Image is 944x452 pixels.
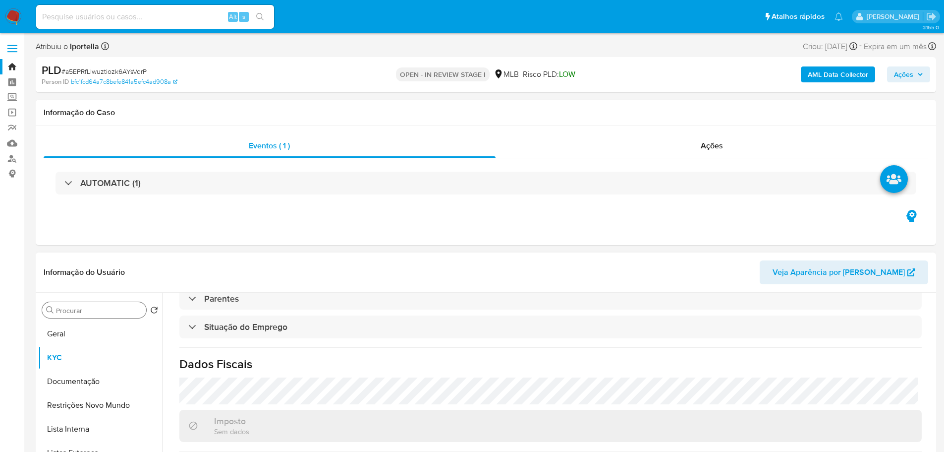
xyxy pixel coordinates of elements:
[38,393,162,417] button: Restrições Novo Mundo
[773,260,905,284] span: Veja Aparência por [PERSON_NAME]
[38,417,162,441] button: Lista Interna
[42,62,61,78] b: PLD
[701,140,723,151] span: Ações
[44,267,125,277] h1: Informação do Usuário
[150,306,158,317] button: Retornar ao pedido padrão
[179,287,922,310] div: Parentes
[68,41,99,52] b: lportella
[808,66,868,82] b: AML Data Collector
[46,306,54,314] button: Procurar
[229,12,237,21] span: Alt
[559,68,575,80] span: LOW
[44,108,928,118] h1: Informação do Caso
[179,410,922,442] div: ImpostoSem dados
[204,293,239,304] h3: Parentes
[204,322,287,332] h3: Situação do Emprego
[42,77,69,86] b: Person ID
[242,12,245,21] span: s
[494,69,519,80] div: MLB
[38,322,162,346] button: Geral
[179,357,922,372] h1: Dados Fiscais
[523,69,575,80] span: Risco PLD:
[249,140,290,151] span: Eventos ( 1 )
[179,316,922,338] div: Situação do Emprego
[214,427,249,436] p: Sem dados
[250,10,270,24] button: search-icon
[36,41,99,52] span: Atribuiu o
[772,11,825,22] span: Atalhos rápidos
[867,12,923,21] p: lucas.portella@mercadolivre.com
[396,67,490,81] p: OPEN - IN REVIEW STAGE I
[894,66,913,82] span: Ações
[859,40,862,53] span: -
[864,41,927,52] span: Expira em um mês
[71,77,177,86] a: bfc1fcd64a7c8befe841a5efc4ad908a
[36,10,274,23] input: Pesquise usuários ou casos...
[56,172,916,194] div: AUTOMATIC (1)
[38,346,162,370] button: KYC
[80,178,141,189] h3: AUTOMATIC (1)
[214,416,249,427] h3: Imposto
[834,12,843,21] a: Notificações
[56,306,142,315] input: Procurar
[926,11,937,22] a: Sair
[887,66,930,82] button: Ações
[801,66,875,82] button: AML Data Collector
[61,66,147,76] span: # a5EPRfLlwuztiozk6AYsVqrP
[760,260,928,284] button: Veja Aparência por [PERSON_NAME]
[803,40,857,53] div: Criou: [DATE]
[38,370,162,393] button: Documentação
